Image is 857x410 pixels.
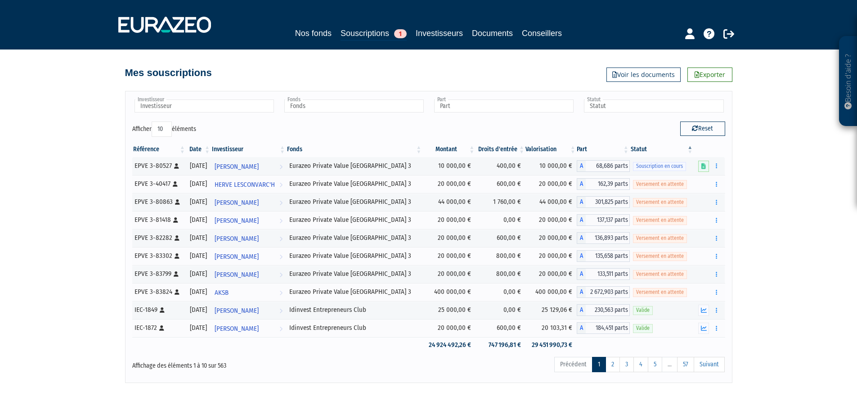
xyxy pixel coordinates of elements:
td: 20 000,00 € [525,265,577,283]
div: [DATE] [189,179,208,189]
h4: Mes souscriptions [125,68,212,78]
div: IEC-1872 [135,323,183,333]
div: [DATE] [189,251,208,261]
span: 135,658 parts [586,250,630,262]
span: A [577,196,586,208]
div: A - Eurazeo Private Value Europe 3 [577,250,630,262]
th: Part: activer pour trier la colonne par ordre croissant [577,142,630,157]
a: Nos fonds [295,27,332,40]
i: Voir l'investisseur [279,158,283,175]
a: Documents [472,27,513,40]
a: 3 [619,357,634,372]
span: A [577,232,586,244]
a: [PERSON_NAME] [211,229,286,247]
div: A - Eurazeo Private Value Europe 3 [577,196,630,208]
span: 230,563 parts [586,304,630,316]
th: Investisseur: activer pour trier la colonne par ordre croissant [211,142,286,157]
div: Eurazeo Private Value [GEOGRAPHIC_DATA] 3 [289,197,419,207]
div: EPVE 3-83302 [135,251,183,261]
span: HERVE LESCONVARC'H [215,176,275,193]
span: Versement en attente [633,180,687,189]
a: Exporter [687,68,732,82]
p: Besoin d'aide ? [843,41,853,122]
a: 4 [633,357,648,372]
a: Souscriptions1 [341,27,407,41]
div: Affichage des éléments 1 à 10 sur 563 [132,356,372,370]
i: [Français] Personne physique [175,253,179,259]
span: [PERSON_NAME] [215,212,259,229]
span: A [577,250,586,262]
span: [PERSON_NAME] [215,266,259,283]
a: [PERSON_NAME] [211,265,286,283]
td: 0,00 € [476,283,525,301]
a: 57 [677,357,694,372]
i: Voir l'investisseur [279,194,283,211]
td: 747 196,81 € [476,337,525,353]
td: 20 103,31 € [525,319,577,337]
td: 20 000,00 € [422,175,476,193]
a: Investisseurs [416,27,463,40]
td: 400,00 € [476,157,525,175]
div: A - Eurazeo Private Value Europe 3 [577,178,630,190]
div: Eurazeo Private Value [GEOGRAPHIC_DATA] 3 [289,269,419,279]
a: Voir les documents [606,68,681,82]
span: [PERSON_NAME] [215,302,259,319]
a: [PERSON_NAME] [211,157,286,175]
span: A [577,268,586,280]
span: A [577,214,586,226]
i: Voir l'investisseur [279,302,283,319]
a: 1 [592,357,606,372]
th: Droits d'entrée: activer pour trier la colonne par ordre croissant [476,142,525,157]
div: [DATE] [189,197,208,207]
i: [Français] Personne physique [175,199,180,205]
span: A [577,322,586,334]
td: 10 000,00 € [525,157,577,175]
div: Idinvest Entrepreneurs Club [289,323,419,333]
label: Afficher éléments [132,122,196,137]
td: 20 000,00 € [525,247,577,265]
div: EPVE 3-80863 [135,197,183,207]
div: [DATE] [189,287,208,297]
th: Montant: activer pour trier la colonne par ordre croissant [422,142,476,157]
span: Versement en attente [633,216,687,225]
span: 184,451 parts [586,322,630,334]
td: 25 129,06 € [525,301,577,319]
span: [PERSON_NAME] [215,320,259,337]
span: AKSB [215,284,229,301]
td: 29 451 990,73 € [525,337,577,353]
span: 68,686 parts [586,160,630,172]
td: 44 000,00 € [525,193,577,211]
i: [Français] Personne physique [175,235,179,241]
div: A - Idinvest Entrepreneurs Club [577,304,630,316]
div: EPVE 3-80527 [135,161,183,171]
i: [Français] Personne physique [174,271,179,277]
span: [PERSON_NAME] [215,230,259,247]
i: Voir l'investisseur [279,248,283,265]
td: 0,00 € [476,301,525,319]
i: Voir l'investisseur [279,320,283,337]
select: Afficheréléments [152,122,172,137]
td: 20 000,00 € [422,229,476,247]
a: [PERSON_NAME] [211,301,286,319]
td: 20 000,00 € [422,319,476,337]
span: Versement en attente [633,252,687,261]
div: Idinvest Entrepreneurs Club [289,305,419,315]
span: Versement en attente [633,288,687,297]
span: [PERSON_NAME] [215,158,259,175]
span: 301,825 parts [586,196,630,208]
td: 800,00 € [476,265,525,283]
span: Valide [633,306,653,315]
a: Suivant [694,357,725,372]
th: Valorisation: activer pour trier la colonne par ordre croissant [525,142,577,157]
div: EPVE 3-40417 [135,179,183,189]
td: 600,00 € [476,319,525,337]
span: [PERSON_NAME] [215,194,259,211]
span: A [577,160,586,172]
td: 20 000,00 € [422,265,476,283]
button: Reset [680,122,725,136]
a: [PERSON_NAME] [211,193,286,211]
td: 20 000,00 € [525,211,577,229]
span: 133,511 parts [586,268,630,280]
div: [DATE] [189,305,208,315]
i: [Français] Personne physique [173,217,178,223]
